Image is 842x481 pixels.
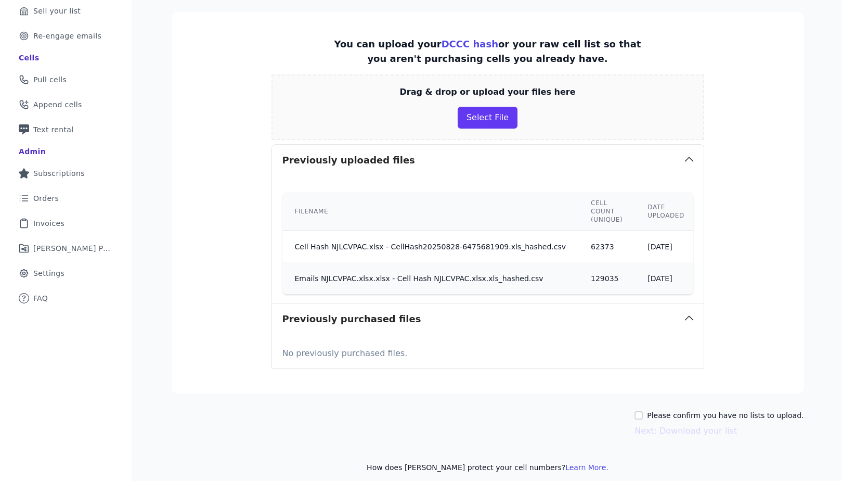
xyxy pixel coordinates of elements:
[33,218,64,229] span: Invoices
[33,124,74,135] span: Text rental
[635,262,697,294] td: [DATE]
[33,193,59,204] span: Orders
[19,53,39,63] div: Cells
[8,24,124,47] a: Re-engage emails
[635,231,697,263] td: [DATE]
[578,231,635,263] td: 62373
[635,193,697,231] th: Date uploaded
[8,93,124,116] a: Append cells
[272,145,704,176] button: Previously uploaded files
[565,462,608,473] button: Learn More.
[33,6,81,16] span: Sell your list
[8,262,124,285] a: Settings
[634,425,737,437] button: Next: Download your list
[8,287,124,310] a: FAQ
[19,146,46,157] div: Admin
[8,162,124,185] a: Subscriptions
[33,268,64,279] span: Settings
[578,262,635,294] td: 129035
[442,39,498,49] a: DCCC hash
[647,410,804,421] label: Please confirm you have no lists to upload.
[458,107,517,129] button: Select File
[282,343,693,360] p: No previously purchased files.
[33,243,112,254] span: [PERSON_NAME] Performance
[8,212,124,235] a: Invoices
[172,462,804,473] p: How does [PERSON_NAME] protect your cell numbers?
[8,118,124,141] a: Text rental
[272,303,704,335] button: Previously purchased files
[578,193,635,231] th: Cell count (unique)
[8,237,124,260] a: [PERSON_NAME] Performance
[282,153,415,168] h3: Previously uploaded files
[282,262,579,294] td: Emails NJLCVPAC.xlsx.xlsx - Cell Hash NJLCVPAC.xlsx.xls_hashed.csv
[33,168,85,179] span: Subscriptions
[282,193,579,231] th: Filename
[8,187,124,210] a: Orders
[33,293,48,303] span: FAQ
[282,231,579,263] td: Cell Hash NJLCVPAC.xlsx - CellHash20250828-6475681909.xls_hashed.csv
[33,99,82,110] span: Append cells
[8,68,124,91] a: Pull cells
[33,31,101,41] span: Re-engage emails
[326,37,650,66] p: You can upload your or your raw cell list so that you aren't purchasing cells you already have.
[399,86,575,98] p: Drag & drop or upload your files here
[282,312,421,326] h3: Previously purchased files
[33,74,67,85] span: Pull cells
